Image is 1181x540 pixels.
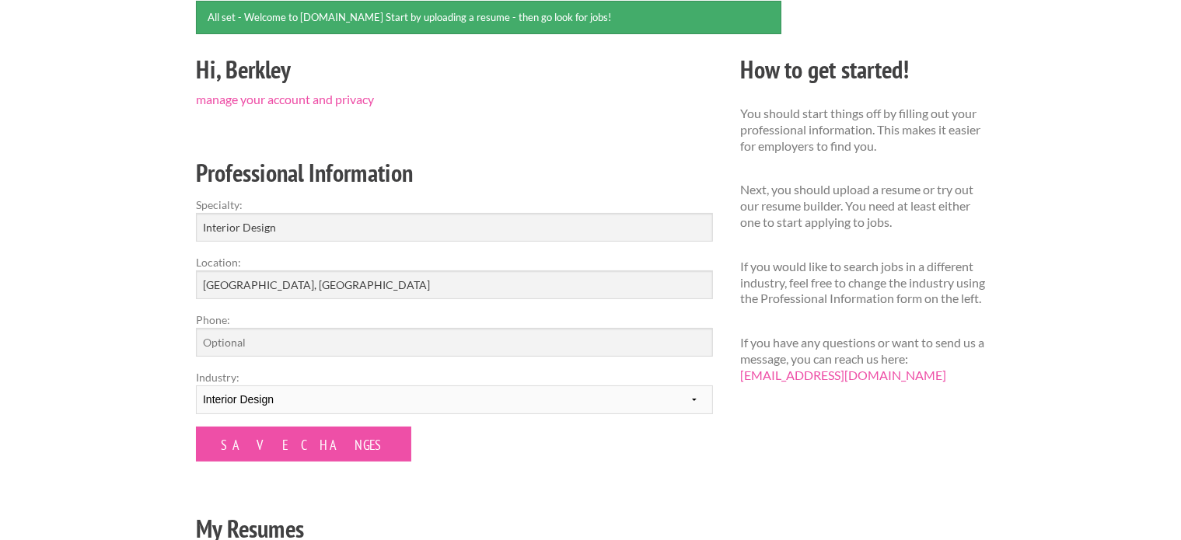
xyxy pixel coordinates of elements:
input: Save Changes [196,427,411,462]
label: Location: [196,254,713,270]
h2: How to get started! [740,52,985,87]
h2: Professional Information [196,155,713,190]
p: You should start things off by filling out your professional information. This makes it easier fo... [740,106,985,154]
a: [EMAIL_ADDRESS][DOMAIN_NAME] [740,368,946,382]
h2: Hi, Berkley [196,52,713,87]
label: Specialty: [196,197,713,213]
label: Industry: [196,369,713,385]
div: All set - Welcome to [DOMAIN_NAME] Start by uploading a resume - then go look for jobs! [196,1,781,34]
input: Optional [196,328,713,357]
p: Next, you should upload a resume or try out our resume builder. You need at least either one to s... [740,182,985,230]
a: manage your account and privacy [196,92,374,106]
label: Phone: [196,312,713,328]
p: If you have any questions or want to send us a message, you can reach us here: [740,335,985,383]
p: If you would like to search jobs in a different industry, feel free to change the industry using ... [740,259,985,307]
input: e.g. New York, NY [196,270,713,299]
